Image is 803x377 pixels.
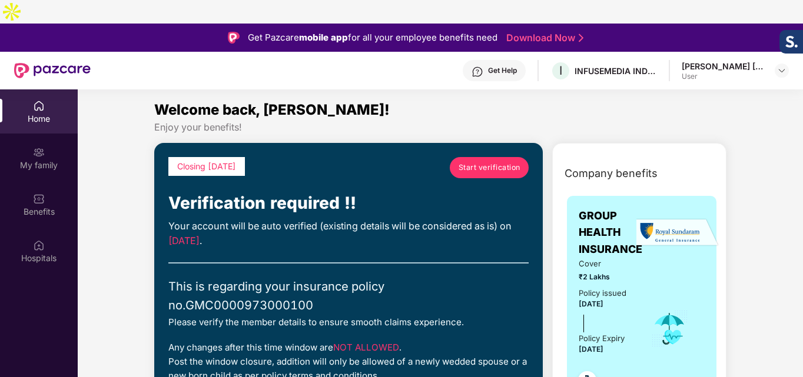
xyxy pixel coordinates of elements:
span: Closing [DATE] [177,161,236,171]
span: Cover [579,258,634,270]
div: Get Help [488,66,517,75]
div: Your account will be auto verified (existing details will be considered as is) on . [168,219,529,249]
span: Company benefits [565,165,658,182]
div: Policy issued [579,287,626,299]
img: Logo [228,32,240,44]
div: [PERSON_NAME] [PERSON_NAME] [682,61,764,72]
div: Enjoy your benefits! [154,121,726,134]
span: [DATE] [579,345,603,353]
a: Download Now [506,32,580,44]
span: GROUP HEALTH INSURANCE [579,208,642,258]
img: svg+xml;base64,PHN2ZyB3aWR0aD0iMjAiIGhlaWdodD0iMjAiIHZpZXdCb3g9IjAgMCAyMCAyMCIgZmlsbD0ibm9uZSIgeG... [33,146,45,158]
img: svg+xml;base64,PHN2ZyBpZD0iRHJvcGRvd24tMzJ4MzIiIHhtbG5zPSJodHRwOi8vd3d3LnczLm9yZy8yMDAwL3N2ZyIgd2... [777,66,787,75]
span: Welcome back, [PERSON_NAME]! [154,101,390,118]
div: INFUSEMEDIA INDIA PRIVATE LIMITED [575,65,657,76]
img: insurerLogo [636,218,719,247]
span: [DATE] [168,235,200,246]
div: User [682,72,764,81]
div: This is regarding your insurance policy no. GMC0000973000100 [168,278,529,315]
img: svg+xml;base64,PHN2ZyBpZD0iQmVuZWZpdHMiIHhtbG5zPSJodHRwOi8vd3d3LnczLm9yZy8yMDAwL3N2ZyIgd2lkdGg9Ij... [33,193,45,205]
span: [DATE] [579,299,603,308]
div: Get Pazcare for all your employee benefits need [248,31,497,45]
div: Verification required !! [168,190,529,216]
span: NOT ALLOWED [333,342,399,353]
div: Policy Expiry [579,332,625,345]
img: icon [651,309,689,348]
span: Start verification [459,162,520,173]
img: Stroke [579,32,583,44]
span: I [559,64,562,78]
a: Start verification [450,157,529,178]
img: New Pazcare Logo [14,63,91,78]
img: svg+xml;base64,PHN2ZyBpZD0iSG9tZSIgeG1sbnM9Imh0dHA6Ly93d3cudzMub3JnLzIwMDAvc3ZnIiB3aWR0aD0iMjAiIG... [33,100,45,112]
img: svg+xml;base64,PHN2ZyBpZD0iSG9zcGl0YWxzIiB4bWxucz0iaHR0cDovL3d3dy53My5vcmcvMjAwMC9zdmciIHdpZHRoPS... [33,239,45,251]
div: Please verify the member details to ensure smooth claims experience. [168,315,529,329]
span: ₹2 Lakhs [579,271,634,282]
img: svg+xml;base64,PHN2ZyBpZD0iSGVscC0zMngzMiIgeG1sbnM9Imh0dHA6Ly93d3cudzMub3JnLzIwMDAvc3ZnIiB3aWR0aD... [472,66,483,78]
strong: mobile app [299,32,348,43]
